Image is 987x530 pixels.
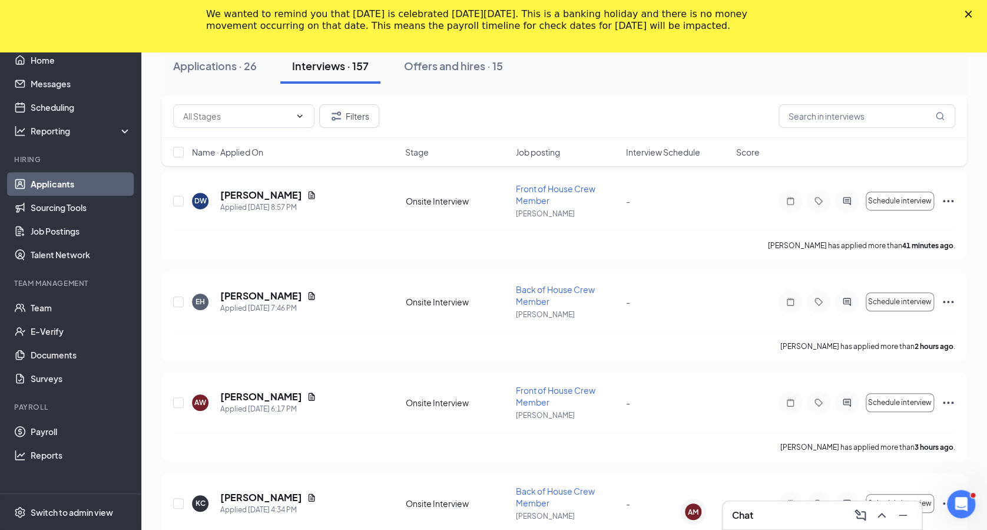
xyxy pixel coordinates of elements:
div: Payroll [14,402,129,412]
a: Team [31,296,131,320]
div: DW [194,196,207,206]
h5: [PERSON_NAME] [220,189,302,202]
div: KC [196,498,206,508]
p: [PERSON_NAME] has applied more than . [780,341,955,351]
svg: ActiveChat [840,297,854,307]
div: EH [196,297,205,307]
p: [PERSON_NAME] has applied more than . [768,241,955,251]
svg: Settings [14,506,26,518]
span: Schedule interview [868,197,932,205]
span: Name · Applied On [192,146,263,158]
span: - [626,397,630,408]
p: [PERSON_NAME] [516,310,619,320]
input: Search in interviews [779,104,955,128]
h5: [PERSON_NAME] [220,289,302,302]
span: - [626,196,630,206]
div: Onsite Interview [405,397,508,409]
svg: Tag [812,297,826,307]
p: [PERSON_NAME] [516,511,619,521]
h5: [PERSON_NAME] [220,491,302,504]
div: Reporting [31,125,132,137]
svg: Note [783,398,797,407]
svg: ActiveChat [840,499,854,508]
button: Schedule interview [866,494,934,513]
svg: Filter [329,109,343,123]
svg: Minimize [896,508,910,522]
span: Front of House Crew Member [516,183,595,206]
button: Minimize [893,506,912,525]
a: Home [31,48,131,72]
a: Scheduling [31,96,131,119]
a: Documents [31,343,131,367]
span: - [626,297,630,307]
h5: [PERSON_NAME] [220,390,302,403]
a: Applicants [31,172,131,196]
button: ChevronUp [872,506,891,525]
svg: Analysis [14,125,26,137]
span: Schedule interview [868,399,932,407]
b: 2 hours ago [915,342,953,351]
svg: Ellipses [941,194,955,208]
span: Schedule interview [868,499,932,508]
button: Filter Filters [319,104,379,128]
a: E-Verify [31,320,131,343]
button: Schedule interview [866,192,934,210]
div: Onsite Interview [405,498,508,509]
h3: Chat [732,509,753,522]
span: Schedule interview [868,298,932,306]
div: Interviews · 157 [292,58,369,73]
span: Score [736,146,760,158]
a: Surveys [31,367,131,390]
div: Applied [DATE] 7:46 PM [220,302,316,314]
div: Team Management [14,278,129,288]
svg: Ellipses [941,295,955,309]
div: Close [965,11,976,18]
div: AW [194,397,206,407]
svg: MagnifyingGlass [935,111,945,121]
button: ComposeMessage [851,506,870,525]
a: Reports [31,443,131,467]
div: Hiring [14,154,129,164]
svg: ChevronUp [875,508,889,522]
span: Back of House Crew Member [516,486,595,508]
svg: ChevronDown [295,111,304,121]
div: AM [688,507,698,517]
a: Messages [31,72,131,96]
button: Schedule interview [866,393,934,412]
svg: Document [307,493,316,502]
div: Applied [DATE] 6:17 PM [220,403,316,415]
div: Onsite Interview [405,195,508,207]
span: Job posting [515,146,559,158]
svg: Ellipses [941,396,955,410]
span: Stage [405,146,429,158]
input: All Stages [183,110,290,123]
p: [PERSON_NAME] [516,209,619,219]
button: Schedule interview [866,292,934,311]
a: Job Postings [31,219,131,243]
svg: Document [307,190,316,200]
a: Sourcing Tools [31,196,131,219]
svg: Document [307,291,316,301]
a: Payroll [31,420,131,443]
p: [PERSON_NAME] has applied more than . [780,442,955,452]
div: Onsite Interview [405,296,508,308]
svg: ActiveChat [840,398,854,407]
b: 41 minutes ago [902,241,953,250]
svg: Note [783,297,797,307]
svg: Tag [812,196,826,206]
svg: Document [307,392,316,401]
svg: Note [783,196,797,206]
div: Applied [DATE] 8:57 PM [220,202,316,213]
a: Talent Network [31,243,131,266]
p: [PERSON_NAME] [516,410,619,420]
div: Offers and hires · 15 [404,58,503,73]
svg: ActiveChat [840,196,854,206]
span: Front of House Crew Member [516,385,595,407]
div: Switch to admin view [31,506,113,518]
span: Back of House Crew Member [516,284,595,307]
div: Applications · 26 [173,58,257,73]
svg: Ellipses [941,496,955,511]
iframe: Intercom live chat [947,490,975,518]
svg: Tag [812,499,826,508]
svg: ComposeMessage [853,508,867,522]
